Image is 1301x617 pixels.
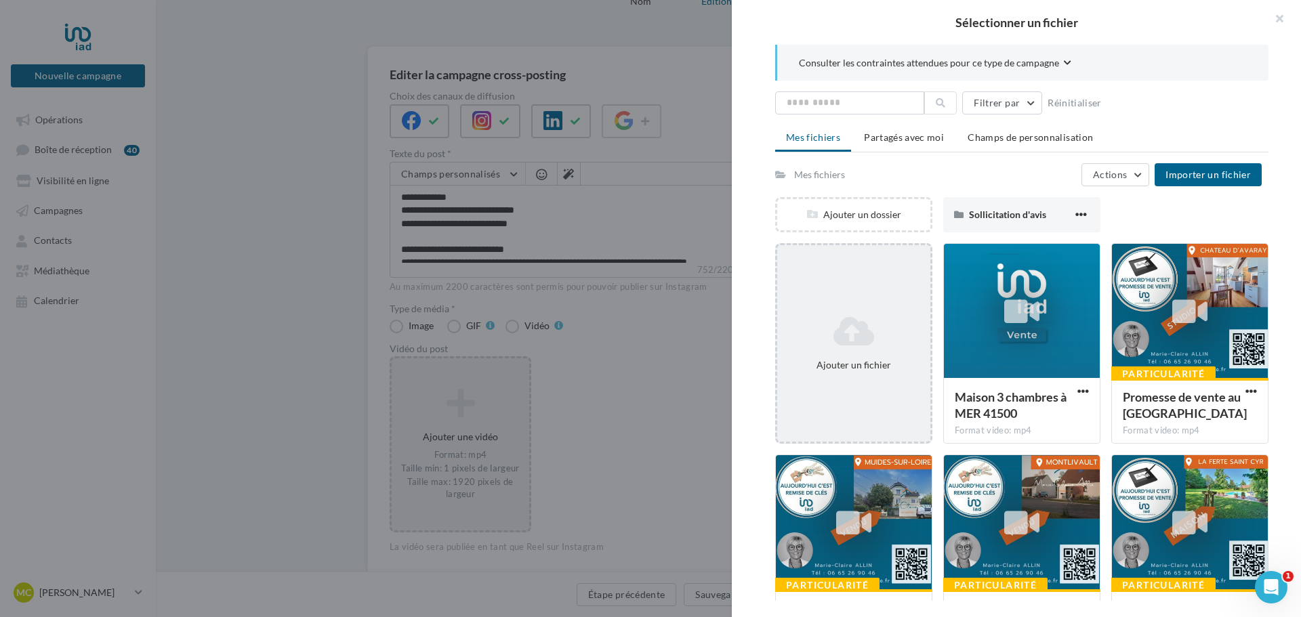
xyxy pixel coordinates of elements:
[955,601,1060,616] span: VENTE Montlivault
[794,168,845,182] div: Mes fichiers
[1093,169,1127,180] span: Actions
[962,91,1042,114] button: Filtrer par
[1123,425,1257,437] div: Format video: mp4
[1165,169,1251,180] span: Importer un fichier
[1042,95,1107,111] button: Réinitialiser
[753,16,1279,28] h2: Sélectionner un fichier
[968,131,1093,143] span: Champs de personnalisation
[1283,571,1294,582] span: 1
[799,56,1071,72] button: Consulter les contraintes attendues pour ce type de campagne
[777,208,930,221] div: Ajouter un dossier
[786,131,840,143] span: Mes fichiers
[783,358,925,372] div: Ajouter un fichier
[1081,163,1149,186] button: Actions
[1255,571,1287,603] iframe: Intercom live chat
[775,578,880,593] div: Particularité
[1123,389,1247,421] span: Promesse de vente au Château d'Avaray
[943,578,1048,593] div: Particularité
[1111,366,1216,381] div: Particularité
[1155,163,1262,186] button: Importer un fichier
[1111,578,1216,593] div: Particularité
[864,131,944,143] span: Partagés avec moi
[955,425,1089,437] div: Format video: mp4
[955,389,1067,421] span: Maison 3 chambres à MER 41500
[969,209,1046,220] span: Sollicitation d'avis
[799,56,1059,70] span: Consulter les contraintes attendues pour ce type de campagne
